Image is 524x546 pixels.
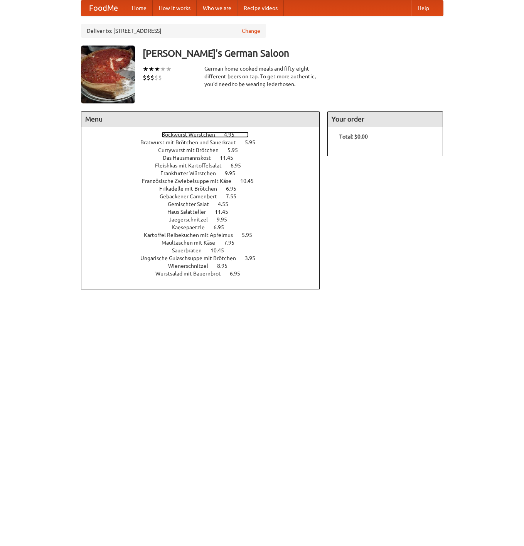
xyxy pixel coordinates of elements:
span: 8.95 [217,263,235,269]
span: 10.45 [240,178,261,184]
li: ★ [143,65,148,73]
span: Frikadelle mit Brötchen [159,186,225,192]
span: Haus Salatteller [167,209,214,215]
a: Kaesepaetzle 6.95 [172,224,238,230]
span: 7.95 [224,240,242,246]
span: 6.95 [231,162,249,169]
span: Wurstsalad mit Bauernbrot [155,270,229,277]
li: $ [158,73,162,82]
span: Kaesepaetzle [172,224,212,230]
span: 4.55 [218,201,236,207]
li: $ [147,73,150,82]
span: 5.95 [245,139,263,145]
span: 6.95 [226,186,244,192]
span: Fleishkas mit Kartoffelsalat [155,162,229,169]
li: $ [150,73,154,82]
li: ★ [154,65,160,73]
a: FoodMe [81,0,126,16]
a: Fleishkas mit Kartoffelsalat 6.95 [155,162,255,169]
a: Currywurst mit Brötchen 5.95 [158,147,252,153]
a: Ungarische Gulaschsuppe mit Brötchen 3.95 [140,255,270,261]
h3: [PERSON_NAME]'s German Saloon [143,46,443,61]
span: Ungarische Gulaschsuppe mit Brötchen [140,255,244,261]
h4: Your order [328,112,443,127]
a: Bratwurst mit Brötchen und Sauerkraut 5.95 [140,139,270,145]
a: Change [242,27,260,35]
a: Frikadelle mit Brötchen 6.95 [159,186,251,192]
span: 6.95 [230,270,248,277]
a: Wurstsalad mit Bauernbrot 6.95 [155,270,254,277]
span: 11.45 [215,209,236,215]
li: $ [154,73,158,82]
span: 6.95 [214,224,232,230]
a: Wienerschnitzel 8.95 [168,263,242,269]
li: ★ [160,65,166,73]
span: 11.45 [220,155,241,161]
a: Recipe videos [238,0,284,16]
span: Bockwurst Würstchen [162,132,223,138]
a: Sauerbraten 10.45 [172,247,238,254]
span: Gemischter Salat [168,201,217,207]
li: ★ [166,65,172,73]
a: Gebackener Camenbert 7.55 [160,193,251,199]
span: Maultaschen mit Käse [162,240,223,246]
span: Currywurst mit Brötchen [158,147,226,153]
a: Kartoffel Reibekuchen mit Apfelmus 5.95 [144,232,266,238]
span: 10.45 [211,247,232,254]
span: Sauerbraten [172,247,209,254]
a: Who we are [197,0,238,16]
a: Französische Zwiebelsuppe mit Käse 10.45 [142,178,268,184]
a: Das Hausmannskost 11.45 [163,155,248,161]
span: Das Hausmannskost [163,155,219,161]
a: Frankfurter Würstchen 9.95 [160,170,249,176]
div: Deliver to: [STREET_ADDRESS] [81,24,266,38]
b: Total: $0.00 [339,134,368,140]
span: Gebackener Camenbert [160,193,225,199]
span: Französische Zwiebelsuppe mit Käse [142,178,239,184]
a: Haus Salatteller 11.45 [167,209,243,215]
a: Home [126,0,153,16]
span: 9.95 [225,170,243,176]
a: Bockwurst Würstchen 4.95 [162,132,249,138]
span: 3.95 [245,255,263,261]
li: ★ [148,65,154,73]
span: 7.55 [226,193,244,199]
span: Bratwurst mit Brötchen und Sauerkraut [140,139,244,145]
span: 9.95 [217,216,235,223]
a: Maultaschen mit Käse 7.95 [162,240,249,246]
a: Gemischter Salat 4.55 [168,201,243,207]
span: 5.95 [242,232,260,238]
img: angular.jpg [81,46,135,103]
div: German home-cooked meals and fifty-eight different beers on tap. To get more authentic, you'd nee... [204,65,320,88]
span: Jaegerschnitzel [169,216,216,223]
span: Kartoffel Reibekuchen mit Apfelmus [144,232,241,238]
a: Jaegerschnitzel 9.95 [169,216,241,223]
h4: Menu [81,112,320,127]
span: Wienerschnitzel [168,263,216,269]
span: Frankfurter Würstchen [160,170,224,176]
li: $ [143,73,147,82]
span: 4.95 [224,132,242,138]
a: Help [411,0,435,16]
a: How it works [153,0,197,16]
span: 5.95 [227,147,246,153]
